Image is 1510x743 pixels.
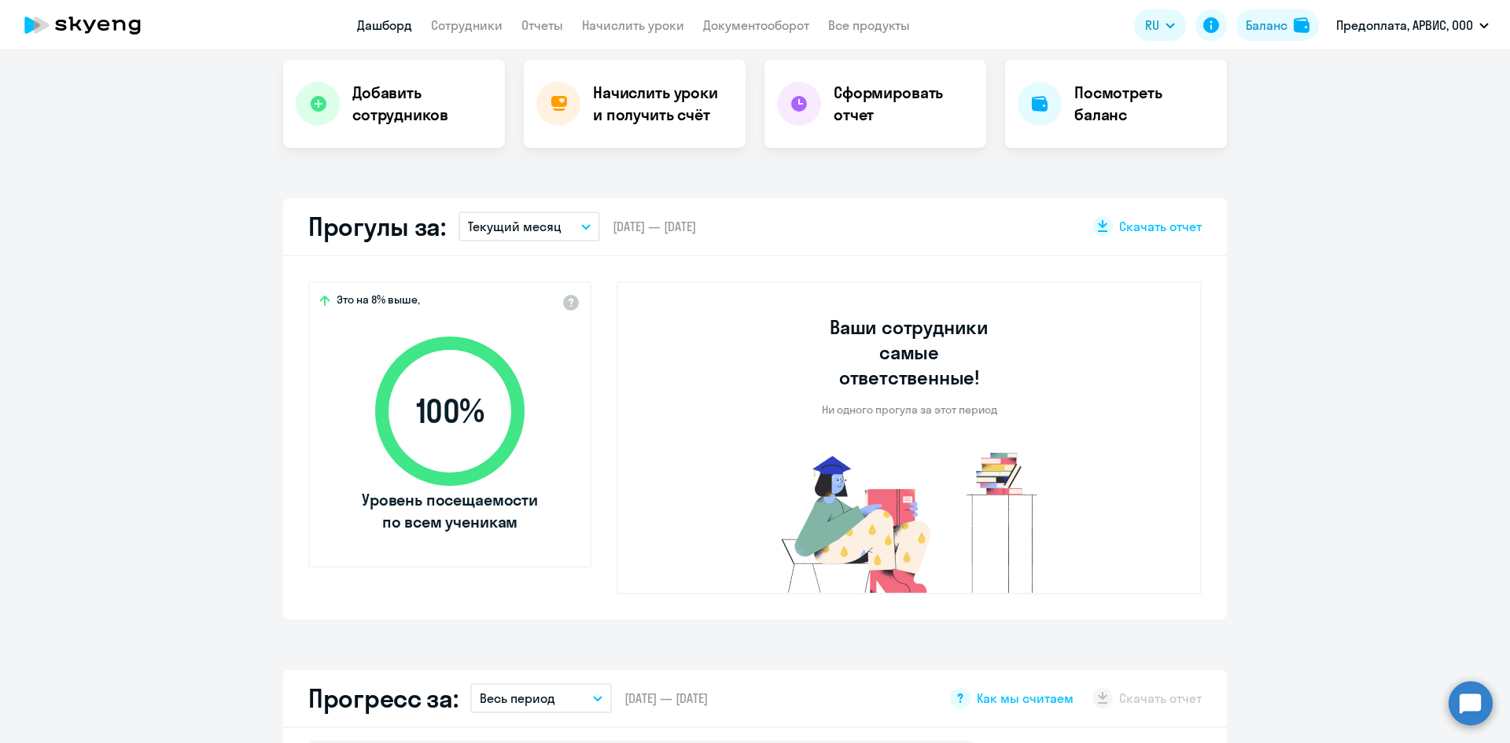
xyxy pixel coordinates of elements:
[468,217,562,236] p: Текущий месяц
[480,689,555,708] p: Весь период
[752,448,1067,593] img: no-truants
[808,314,1011,390] h3: Ваши сотрудники самые ответственные!
[1134,9,1186,41] button: RU
[337,292,420,311] span: Это на 8% выше,
[1336,16,1473,35] p: Предоплата, АРВИС, ООО
[582,17,684,33] a: Начислить уроки
[521,17,563,33] a: Отчеты
[1074,82,1214,126] h4: Посмотреть баланс
[1246,16,1287,35] div: Баланс
[822,403,997,417] p: Ни одного прогула за этот период
[1236,9,1319,41] button: Балансbalance
[359,489,540,533] span: Уровень посещаемости по всем ученикам
[1328,6,1497,44] button: Предоплата, АРВИС, ООО
[624,690,708,707] span: [DATE] — [DATE]
[703,17,809,33] a: Документооборот
[431,17,503,33] a: Сотрудники
[1119,218,1202,235] span: Скачать отчет
[352,82,492,126] h4: Добавить сотрудников
[459,211,600,241] button: Текущий месяц
[828,17,910,33] a: Все продукты
[308,682,458,714] h2: Прогресс за:
[357,17,412,33] a: Дашборд
[613,218,696,235] span: [DATE] — [DATE]
[1294,17,1309,33] img: balance
[359,392,540,430] span: 100 %
[834,82,974,126] h4: Сформировать отчет
[593,82,730,126] h4: Начислить уроки и получить счёт
[1145,16,1159,35] span: RU
[308,211,446,242] h2: Прогулы за:
[470,683,612,713] button: Весь период
[977,690,1074,707] span: Как мы считаем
